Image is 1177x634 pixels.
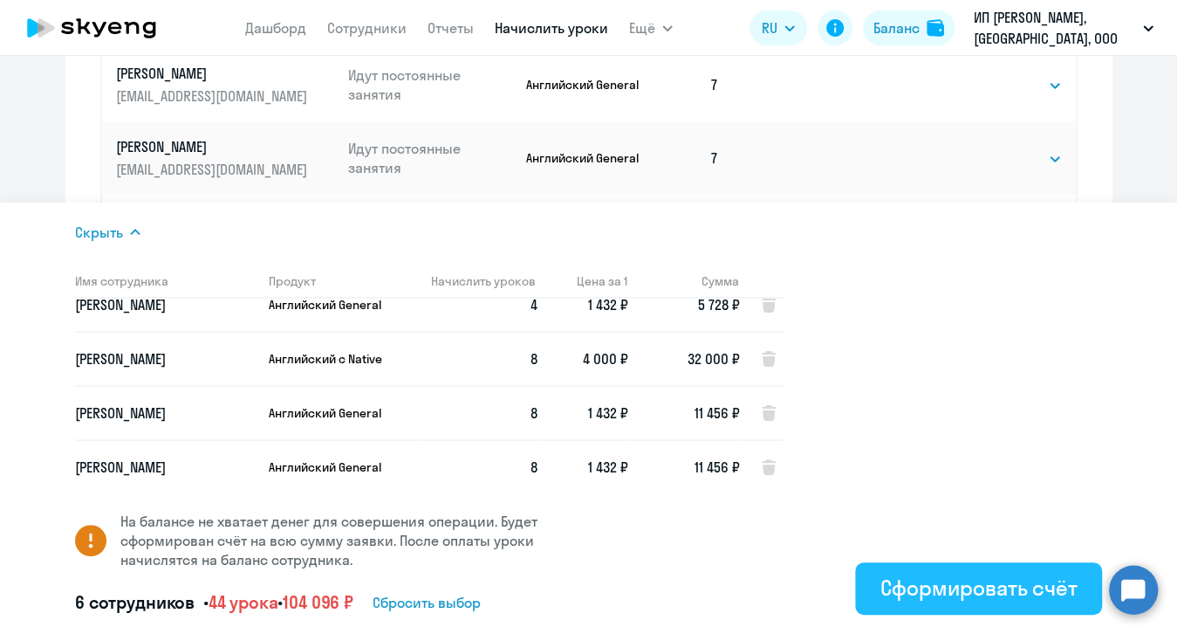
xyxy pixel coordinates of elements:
th: Цена за 1 [537,264,628,299]
span: 5 728 ₽ [698,296,740,314]
button: ИП [PERSON_NAME], [GEOGRAPHIC_DATA], ООО [965,7,1162,49]
p: Английский General [526,150,644,166]
p: [PERSON_NAME] [75,295,255,314]
td: 0 [644,195,733,268]
img: balance [927,19,944,37]
span: 4 000 ₽ [583,350,628,368]
span: 1 432 ₽ [588,404,628,422]
th: Сумма [628,264,740,299]
span: 8 [530,350,537,368]
p: Английский General [269,297,400,313]
span: 4 [530,296,537,314]
p: [PERSON_NAME] [75,403,255,423]
p: Английский с Native [269,351,400,367]
td: 7 [644,48,733,121]
p: [EMAIL_ADDRESS][DOMAIN_NAME] [116,160,311,179]
p: ИП [PERSON_NAME], [GEOGRAPHIC_DATA], ООО [974,7,1136,49]
a: Сотрудники [327,19,407,37]
p: Английский General [269,405,400,421]
a: Отчеты [428,19,474,37]
span: RU [762,17,777,38]
a: Начислить уроки [495,19,608,37]
th: Продукт [255,264,417,299]
p: На балансе не хватает денег для совершения операции. Будет сформирован счёт на всю сумму заявки. ... [120,512,585,569]
div: Баланс [873,17,920,38]
p: [PERSON_NAME] [75,458,255,477]
p: [PERSON_NAME] [116,137,311,156]
th: Имя сотрудника [75,264,255,299]
th: Начислить уроков [417,264,537,299]
span: 11 456 ₽ [695,404,740,422]
span: Скрыть [75,222,123,243]
td: 7 [644,121,733,195]
p: Идут постоянные занятия [348,65,512,104]
p: [PERSON_NAME] [75,349,255,369]
span: 32 000 ₽ [688,350,740,368]
p: Идут постоянные занятия [348,139,512,177]
span: 104 096 ₽ [283,591,353,613]
a: [PERSON_NAME][EMAIL_ADDRESS][DOMAIN_NAME] [116,137,335,179]
button: Ещё [629,10,673,45]
p: [EMAIL_ADDRESS][DOMAIN_NAME] [116,86,311,106]
td: 32 000 ₽ [812,195,931,268]
p: Английский General [269,459,400,475]
button: RU [749,10,807,45]
span: 44 урока [209,591,278,613]
button: Сформировать счёт [855,562,1101,615]
p: [PERSON_NAME] [116,64,311,83]
span: Сбросить выбор [373,592,481,613]
span: 8 [530,458,537,476]
button: Балансbalance [863,10,955,45]
span: 11 456 ₽ [695,458,740,476]
div: Сформировать счёт [879,574,1077,602]
span: 1 432 ₽ [588,296,628,314]
h5: 6 сотрудников • • [75,590,353,615]
span: 1 432 ₽ [588,458,628,476]
a: Дашборд [245,19,306,37]
a: [PERSON_NAME][EMAIL_ADDRESS][DOMAIN_NAME] [116,64,335,106]
p: Английский General [526,77,644,93]
span: 8 [530,404,537,422]
span: Ещё [629,17,655,38]
td: 4 000 ₽ [732,195,812,268]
